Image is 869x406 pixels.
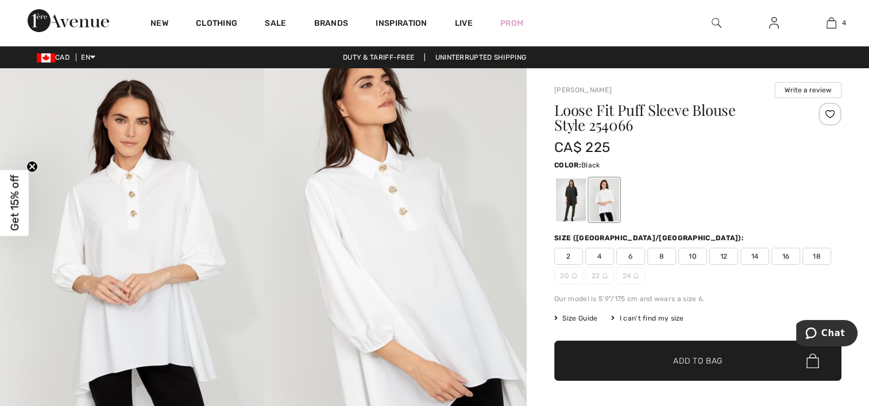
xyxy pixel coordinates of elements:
[760,16,788,30] a: Sign In
[37,53,55,63] img: Canadian Dollar
[633,273,639,279] img: ring-m.svg
[709,248,738,265] span: 12
[803,16,859,30] a: 4
[554,103,794,132] h1: Loose Fit Puff Sleeve Blouse Style 254066
[826,16,836,30] img: My Bag
[554,313,597,323] span: Size Guide
[455,17,473,29] a: Live
[554,294,841,304] div: Our model is 5'9"/175 cm and wears a size 6.
[554,233,746,243] div: Size ([GEOGRAPHIC_DATA]/[GEOGRAPHIC_DATA]):
[554,341,841,381] button: Add to Bag
[554,248,583,265] span: 2
[150,18,168,30] a: New
[775,82,841,98] button: Write a review
[806,353,819,368] img: Bag.svg
[842,18,846,28] span: 4
[265,18,286,30] a: Sale
[376,18,427,30] span: Inspiration
[554,139,610,155] span: CA$ 225
[678,248,707,265] span: 10
[771,248,800,265] span: 16
[37,53,74,61] span: CAD
[769,16,779,30] img: My Info
[571,273,577,279] img: ring-m.svg
[554,161,581,169] span: Color:
[602,273,608,279] img: ring-m.svg
[196,18,237,30] a: Clothing
[585,248,614,265] span: 4
[740,248,769,265] span: 14
[500,17,523,29] a: Prom
[589,178,619,221] div: White
[616,267,645,284] span: 24
[554,86,612,94] a: [PERSON_NAME]
[585,267,614,284] span: 22
[8,175,21,231] span: Get 15% off
[796,320,858,349] iframe: Opens a widget where you can chat to one of our agents
[554,267,583,284] span: 20
[314,18,349,30] a: Brands
[616,248,645,265] span: 6
[28,9,109,32] img: 1ère Avenue
[647,248,676,265] span: 8
[673,355,723,367] span: Add to Bag
[556,178,586,221] div: Black
[611,313,683,323] div: I can't find my size
[802,248,831,265] span: 18
[81,53,95,61] span: EN
[712,16,721,30] img: search the website
[26,161,38,173] button: Close teaser
[581,161,600,169] span: Black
